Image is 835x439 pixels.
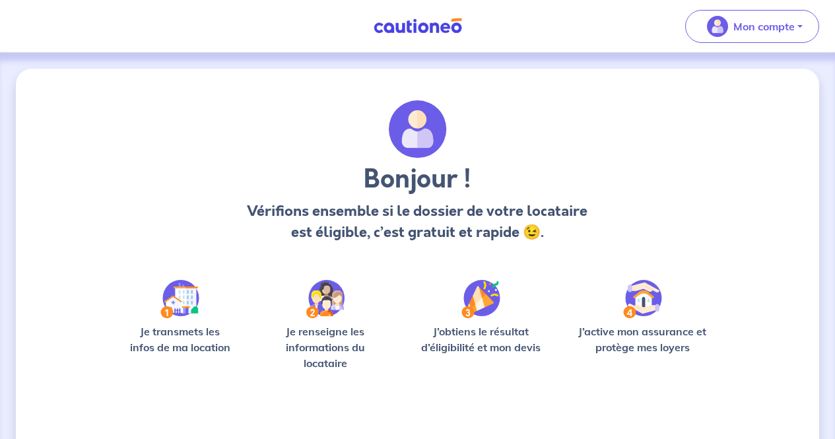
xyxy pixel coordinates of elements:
[160,280,199,318] img: /static/90a569abe86eec82015bcaae536bd8e6/Step-1.svg
[259,323,391,371] p: Je renseigne les informations du locataire
[412,323,550,355] p: J’obtiens le résultat d’éligibilité et mon devis
[571,323,714,355] p: J’active mon assurance et protège mes loyers
[121,323,238,355] p: Je transmets les infos de ma location
[245,164,590,195] h3: Bonjour !
[685,10,819,43] button: illu_account_valid_menu.svgMon compte
[368,18,467,34] img: Cautioneo
[733,18,795,34] p: Mon compte
[461,280,500,318] img: /static/f3e743aab9439237c3e2196e4328bba9/Step-3.svg
[623,280,662,318] img: /static/bfff1cf634d835d9112899e6a3df1a5d/Step-4.svg
[707,16,728,37] img: illu_account_valid_menu.svg
[389,100,447,158] img: archivate
[306,280,345,318] img: /static/c0a346edaed446bb123850d2d04ad552/Step-2.svg
[245,201,590,243] p: Vérifions ensemble si le dossier de votre locataire est éligible, c’est gratuit et rapide 😉.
